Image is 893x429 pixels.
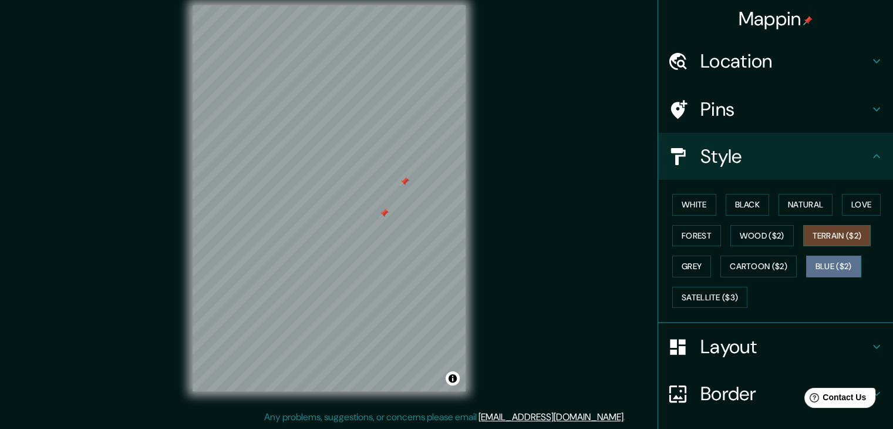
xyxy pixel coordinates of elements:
button: White [672,194,716,216]
img: pin-icon.png [803,16,813,25]
h4: Location [700,49,870,73]
button: Blue ($2) [806,256,861,277]
button: Forest [672,225,721,247]
h4: Layout [700,335,870,358]
button: Toggle attribution [446,371,460,386]
button: Natural [779,194,833,216]
button: Wood ($2) [730,225,794,247]
h4: Style [700,145,870,168]
p: Any problems, suggestions, or concerns please email . [264,410,625,424]
button: Satellite ($3) [672,287,747,309]
div: . [625,410,627,424]
div: . [627,410,629,424]
h4: Mappin [739,7,813,31]
div: Pins [658,86,893,133]
iframe: Help widget launcher [788,383,880,416]
button: Black [726,194,770,216]
canvas: Map [193,5,466,391]
div: Layout [658,323,893,370]
a: [EMAIL_ADDRESS][DOMAIN_NAME] [478,411,624,423]
h4: Border [700,382,870,405]
div: Border [658,370,893,417]
div: Style [658,133,893,180]
button: Love [842,194,881,216]
h4: Pins [700,98,870,121]
div: Location [658,38,893,85]
button: Terrain ($2) [803,225,871,247]
button: Cartoon ($2) [720,256,797,277]
button: Grey [672,256,711,277]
